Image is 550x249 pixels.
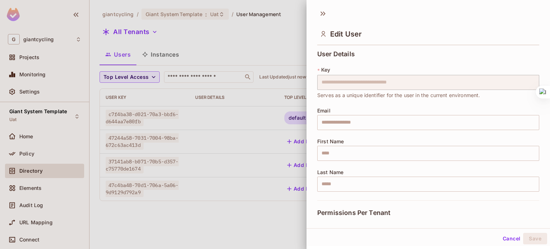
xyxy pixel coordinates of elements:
span: Email [317,108,331,114]
span: User Details [317,51,355,58]
span: Last Name [317,169,343,175]
span: Edit User [330,30,362,38]
button: Cancel [500,233,523,244]
span: Permissions Per Tenant [317,209,390,216]
span: Serves as a unique identifier for the user in the current environment. [317,91,480,99]
span: First Name [317,139,344,144]
button: Save [523,233,547,244]
span: Key [321,67,330,73]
